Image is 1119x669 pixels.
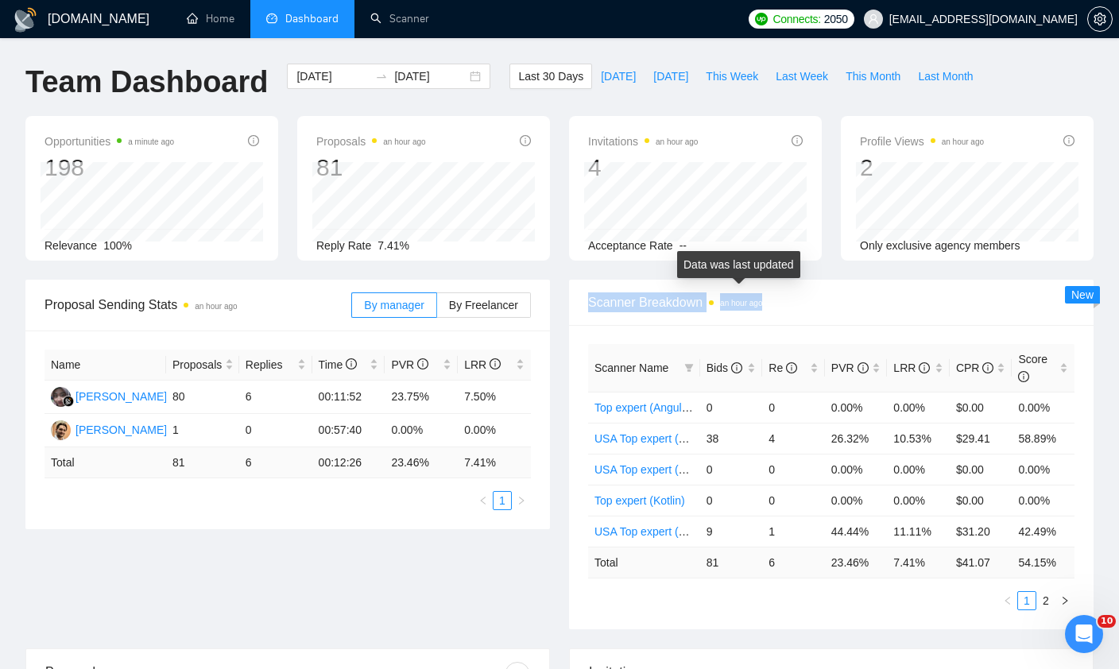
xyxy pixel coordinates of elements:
div: Data was last updated [677,251,800,278]
td: 00:57:40 [312,414,385,447]
span: info-circle [786,362,797,373]
td: 23.46 % [385,447,458,478]
a: USA Top expert (Kotlin) [594,525,710,538]
a: USA Top expert (Angular) [594,463,721,476]
a: 1 [1018,592,1036,609]
time: an hour ago [942,137,984,146]
time: an hour ago [383,137,425,146]
a: searchScanner [370,12,429,25]
span: info-circle [731,362,742,373]
td: $0.00 [950,454,1013,485]
span: Last Week [776,68,828,85]
span: By manager [364,299,424,311]
td: 6 [762,547,825,578]
img: NF [51,387,71,407]
span: This Month [846,68,900,85]
td: 44.44% [825,516,888,547]
time: an hour ago [195,302,237,311]
button: right [512,491,531,510]
td: 7.41 % [887,547,950,578]
td: 81 [166,447,239,478]
a: NF[PERSON_NAME] Ayra [51,389,192,402]
button: left [998,591,1017,610]
img: upwork-logo.png [755,13,768,25]
span: info-circle [982,362,993,373]
span: Scanner Breakdown [588,292,1074,312]
td: 00:12:26 [312,447,385,478]
td: 0 [762,392,825,423]
td: 0 [700,485,763,516]
time: a minute ago [128,137,174,146]
span: left [1003,596,1013,605]
td: 7.41 % [458,447,531,478]
div: [PERSON_NAME] Ayra [76,388,192,405]
span: Reply Rate [316,239,371,252]
input: End date [394,68,467,85]
td: 23.75% [385,381,458,414]
span: Last 30 Days [518,68,583,85]
iframe: Intercom live chat [1065,615,1103,653]
img: DH [51,420,71,440]
td: 0 [700,454,763,485]
td: 23.46 % [825,547,888,578]
button: Last Week [767,64,837,89]
img: logo [13,7,38,33]
td: $0.00 [950,485,1013,516]
td: 58.89% [1012,423,1074,454]
span: info-circle [346,358,357,369]
span: right [517,496,526,505]
span: LRR [893,362,930,374]
td: 6 [239,381,312,414]
span: info-circle [520,135,531,146]
td: $31.20 [950,516,1013,547]
li: 1 [1017,591,1036,610]
td: 0 [762,485,825,516]
span: setting [1088,13,1112,25]
span: -- [680,239,687,252]
span: Proposal Sending Stats [45,295,351,315]
span: info-circle [490,358,501,369]
time: an hour ago [720,299,762,307]
span: LRR [464,358,501,371]
button: [DATE] [592,64,645,89]
span: to [375,70,388,83]
span: info-circle [919,362,930,373]
div: 4 [588,153,698,183]
span: PVR [391,358,428,371]
td: 26.32% [825,423,888,454]
input: Start date [296,68,369,85]
span: Profile Views [860,132,984,151]
span: Opportunities [45,132,174,151]
span: This Week [706,68,758,85]
span: right [1060,596,1070,605]
span: [DATE] [653,68,688,85]
td: 0.00% [825,392,888,423]
li: Next Page [512,491,531,510]
div: 2 [860,153,984,183]
span: info-circle [1018,371,1029,382]
div: [PERSON_NAME] [76,421,167,439]
span: info-circle [1063,135,1074,146]
li: 1 [493,491,512,510]
span: Connects: [772,10,820,28]
li: Previous Page [474,491,493,510]
span: filter [681,356,697,380]
td: 0.00% [825,485,888,516]
td: 0.00% [1012,454,1074,485]
span: Dashboard [285,12,339,25]
td: Total [588,547,700,578]
span: Invitations [588,132,698,151]
span: 10 [1098,615,1116,628]
span: Relevance [45,239,97,252]
button: setting [1087,6,1113,32]
td: 0 [239,414,312,447]
td: 10.53% [887,423,950,454]
span: filter [684,363,694,373]
span: info-circle [858,362,869,373]
span: Scanner Name [594,362,668,374]
span: New [1071,288,1094,301]
span: swap-right [375,70,388,83]
span: Proposals [172,356,222,373]
h1: Team Dashboard [25,64,268,101]
td: 0.00% [385,414,458,447]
